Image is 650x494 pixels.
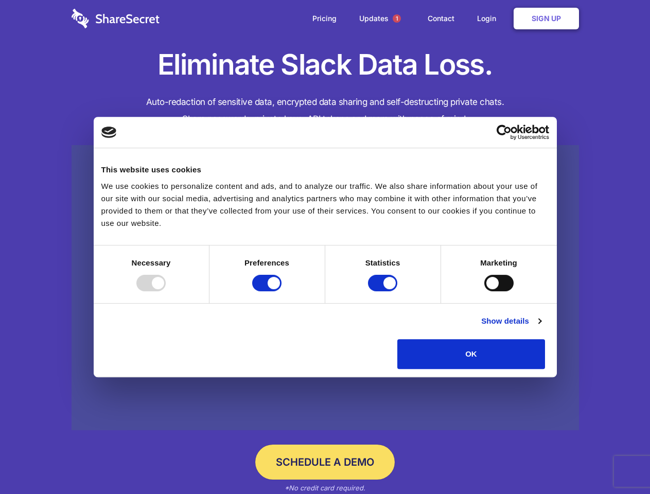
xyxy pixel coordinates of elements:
a: Schedule a Demo [255,445,395,480]
a: Pricing [302,3,347,34]
a: Wistia video thumbnail [72,145,579,431]
strong: Marketing [480,258,517,267]
strong: Statistics [365,258,400,267]
a: Usercentrics Cookiebot - opens in a new window [459,125,549,140]
div: We use cookies to personalize content and ads, and to analyze our traffic. We also share informat... [101,180,549,230]
a: Contact [417,3,465,34]
img: logo-wordmark-white-trans-d4663122ce5f474addd5e946df7df03e33cb6a1c49d2221995e7729f52c070b2.svg [72,9,160,28]
span: 1 [393,14,401,23]
em: *No credit card required. [285,484,365,492]
strong: Necessary [132,258,171,267]
a: Show details [481,315,541,327]
strong: Preferences [244,258,289,267]
img: logo [101,127,117,138]
a: Sign Up [514,8,579,29]
h1: Eliminate Slack Data Loss. [72,46,579,83]
button: OK [397,339,545,369]
div: This website uses cookies [101,164,549,176]
h4: Auto-redaction of sensitive data, encrypted data sharing and self-destructing private chats. Shar... [72,94,579,128]
a: Login [467,3,512,34]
